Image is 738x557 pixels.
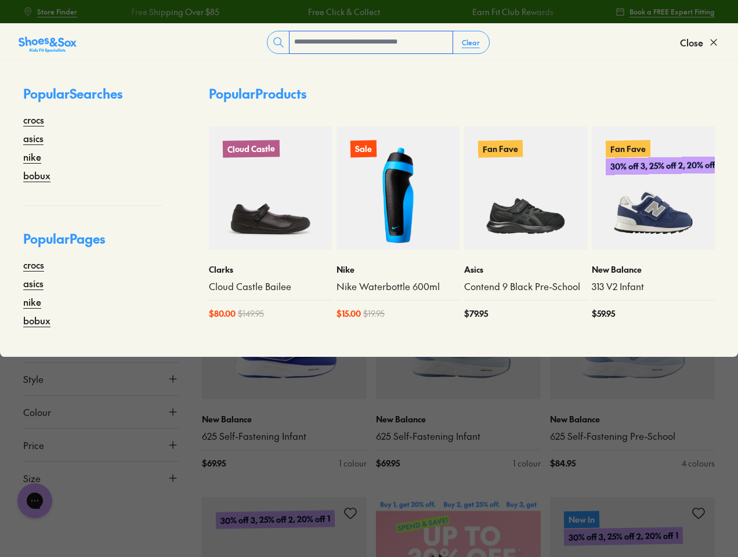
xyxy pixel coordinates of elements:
[680,35,703,49] span: Close
[23,372,44,386] span: Style
[337,308,361,320] span: $ 15.00
[339,457,367,469] div: 1 colour
[307,6,379,18] a: Free Click & Collect
[564,511,599,528] p: New In
[223,140,280,158] p: Cloud Castle
[564,527,683,546] p: 30% off 3, 25% off 2, 20% off 1
[472,6,553,18] a: Earn Fit Club Rewards
[376,413,541,425] p: New Balance
[550,430,715,443] a: 625 Self-Fastening Pre-School
[478,140,523,157] p: Fan Fave
[209,126,332,249] a: Cloud Castle
[350,140,377,158] p: Sale
[23,1,77,22] a: Store Finder
[464,280,587,293] a: Contend 9 Black Pre-School
[202,430,367,443] a: 625 Self-Fastening Infant
[453,32,489,53] button: Clear
[23,429,179,461] button: Price
[23,168,50,182] a: bobux
[23,150,41,164] a: nike
[209,84,306,103] p: Popular Products
[131,6,219,18] a: Free Shipping Over $85
[216,510,335,529] p: 30% off 3, 25% off 2, 20% off 1
[23,295,41,309] a: nike
[337,126,460,249] a: Sale
[23,276,44,290] a: asics
[592,126,715,249] a: Fan Fave30% off 3, 25% off 2, 20% off 1
[464,126,587,249] a: Fan Fave
[209,308,236,320] span: $ 80.00
[19,33,77,52] a: Shoes &amp; Sox
[23,131,44,145] a: asics
[337,263,460,276] p: Nike
[550,457,576,469] span: $ 84.95
[23,258,44,272] a: crocs
[202,413,367,425] p: New Balance
[23,113,44,126] a: crocs
[202,457,226,469] span: $ 69.95
[23,84,162,113] p: Popular Searches
[630,6,715,17] span: Book a FREE Expert Fitting
[606,140,650,157] p: Fan Fave
[209,280,332,293] a: Cloud Castle Bailee
[592,263,715,276] p: New Balance
[23,405,51,419] span: Colour
[23,229,162,258] p: Popular Pages
[464,308,488,320] span: $ 79.95
[592,280,715,293] a: 313 V2 Infant
[23,313,50,327] a: bobux
[23,471,41,485] span: Size
[337,280,460,293] a: Nike Waterbottle 600ml
[23,396,179,428] button: Colour
[464,263,587,276] p: Asics
[37,6,77,17] span: Store Finder
[376,430,541,443] a: 625 Self-Fastening Infant
[363,308,385,320] span: $ 19.95
[238,308,264,320] span: $ 149.95
[23,438,44,452] span: Price
[19,35,77,54] img: SNS_Logo_Responsive.svg
[680,30,719,55] button: Close
[682,457,715,469] div: 4 colours
[550,413,715,425] p: New Balance
[23,363,179,395] button: Style
[376,457,400,469] span: $ 69.95
[592,308,615,320] span: $ 59.95
[23,462,179,494] button: Size
[616,1,715,22] a: Book a FREE Expert Fitting
[209,263,332,276] p: Clarks
[513,457,541,469] div: 1 colour
[12,479,58,522] iframe: Gorgias live chat messenger
[606,156,725,175] p: 30% off 3, 25% off 2, 20% off 1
